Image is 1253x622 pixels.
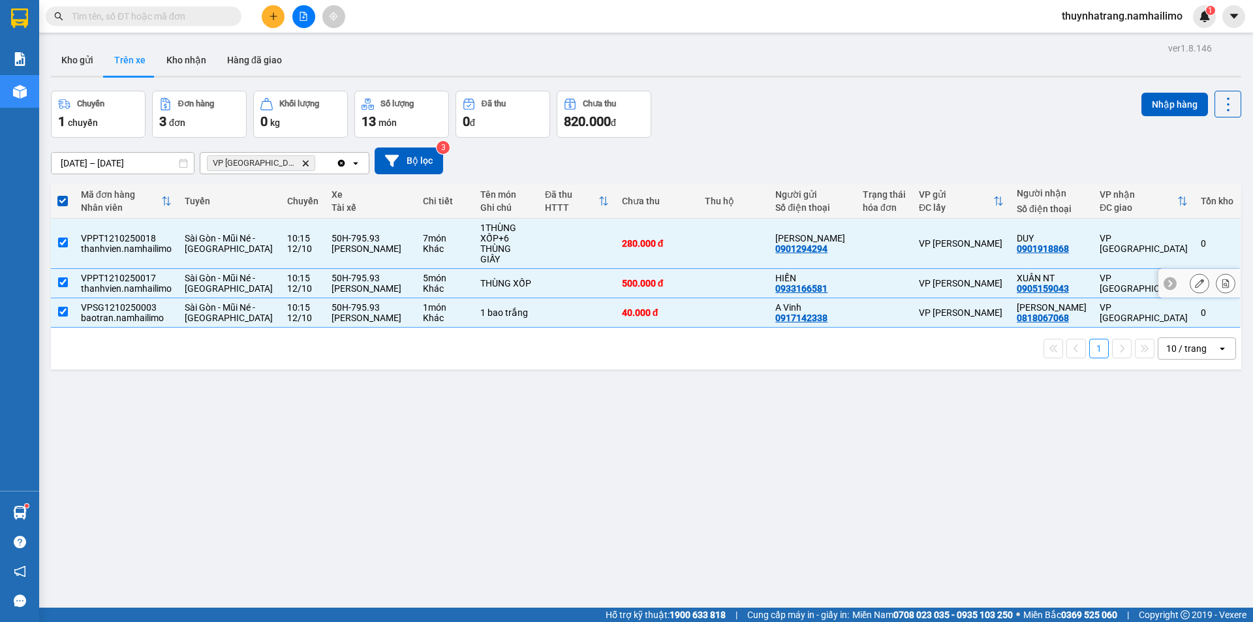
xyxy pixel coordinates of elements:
[538,184,615,219] th: Toggle SortBy
[322,5,345,28] button: aim
[1016,612,1020,617] span: ⚪️
[318,157,319,170] input: Selected VP Nha Trang.
[423,283,467,294] div: Khác
[775,313,828,323] div: 0917142338
[14,565,26,578] span: notification
[583,99,616,108] div: Chưa thu
[480,202,532,213] div: Ghi chú
[332,313,410,323] div: [PERSON_NAME]
[1141,93,1208,116] button: Nhập hàng
[379,117,397,128] span: món
[332,283,410,294] div: [PERSON_NAME]
[185,233,273,254] span: Sài Gòn - Mũi Né - [GEOGRAPHIC_DATA]
[13,506,27,520] img: warehouse-icon
[919,238,1004,249] div: VP [PERSON_NAME]
[1051,8,1193,24] span: thuynhatrang.namhailimo
[1023,608,1117,622] span: Miền Bắc
[72,9,226,23] input: Tìm tên, số ĐT hoặc mã đơn
[1166,342,1207,355] div: 10 / trang
[480,307,532,318] div: 1 bao trắng
[622,196,692,206] div: Chưa thu
[52,153,194,174] input: Select a date range.
[863,189,906,200] div: Trạng thái
[622,278,692,288] div: 500.000 đ
[775,189,850,200] div: Người gửi
[1017,283,1069,294] div: 0905159043
[1206,6,1215,15] sup: 1
[1089,339,1109,358] button: 1
[185,273,273,294] span: Sài Gòn - Mũi Né - [GEOGRAPHIC_DATA]
[81,202,161,213] div: Nhân viên
[13,52,27,66] img: solution-icon
[185,302,273,323] span: Sài Gòn - Mũi Né - [GEOGRAPHIC_DATA]
[775,202,850,213] div: Số điện thoại
[81,313,172,323] div: baotran.namhailimo
[1093,184,1194,219] th: Toggle SortBy
[332,202,410,213] div: Tài xế
[287,243,318,254] div: 12/10
[178,99,214,108] div: Đơn hàng
[919,189,993,200] div: VP gửi
[159,114,166,129] span: 3
[705,196,763,206] div: Thu hộ
[622,307,692,318] div: 40.000 đ
[269,12,278,21] span: plus
[775,243,828,254] div: 0901294294
[81,243,172,254] div: thanhvien.namhailimo
[1208,6,1213,15] span: 1
[775,233,850,243] div: ANH VŨ
[362,114,376,129] span: 13
[354,91,449,138] button: Số lượng13món
[480,223,532,264] div: 1THÙNG XỐP+6 THÙNG GIẤY
[213,158,296,168] span: VP Nha Trang
[1201,238,1233,249] div: 0
[77,99,104,108] div: Chuyến
[1168,41,1212,55] div: ver 1.8.146
[1199,10,1211,22] img: icon-new-feature
[185,196,274,206] div: Tuyến
[1100,302,1188,323] div: VP [GEOGRAPHIC_DATA]
[287,233,318,243] div: 10:15
[1217,343,1228,354] svg: open
[423,233,467,243] div: 7 món
[332,189,410,200] div: Xe
[480,189,532,200] div: Tên món
[1228,10,1240,22] span: caret-down
[299,12,308,21] span: file-add
[775,283,828,294] div: 0933166581
[1017,302,1087,313] div: Vinh Trần
[207,155,315,171] span: VP Nha Trang, close by backspace
[81,233,172,243] div: VPPT1210250018
[292,5,315,28] button: file-add
[74,184,178,219] th: Toggle SortBy
[1017,273,1087,283] div: XUÂN NT
[287,196,318,206] div: Chuyến
[375,148,443,174] button: Bộ lọc
[1190,273,1209,293] div: Sửa đơn hàng
[336,158,347,168] svg: Clear all
[14,536,26,548] span: question-circle
[919,278,1004,288] div: VP [PERSON_NAME]
[332,233,410,243] div: 50H-795.93
[912,184,1010,219] th: Toggle SortBy
[329,12,338,21] span: aim
[68,117,98,128] span: chuyến
[893,610,1013,620] strong: 0708 023 035 - 0935 103 250
[14,595,26,607] span: message
[775,302,850,313] div: A Vinh
[564,114,611,129] span: 820.000
[1201,196,1233,206] div: Tồn kho
[217,44,292,76] button: Hàng đã giao
[852,608,1013,622] span: Miền Nam
[470,117,475,128] span: đ
[1017,188,1087,198] div: Người nhận
[1100,202,1177,213] div: ĐC giao
[279,99,319,108] div: Khối lượng
[270,117,280,128] span: kg
[302,159,309,167] svg: Delete
[1017,313,1069,323] div: 0818067068
[423,313,467,323] div: Khác
[262,5,285,28] button: plus
[863,202,906,213] div: hóa đơn
[81,189,161,200] div: Mã đơn hàng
